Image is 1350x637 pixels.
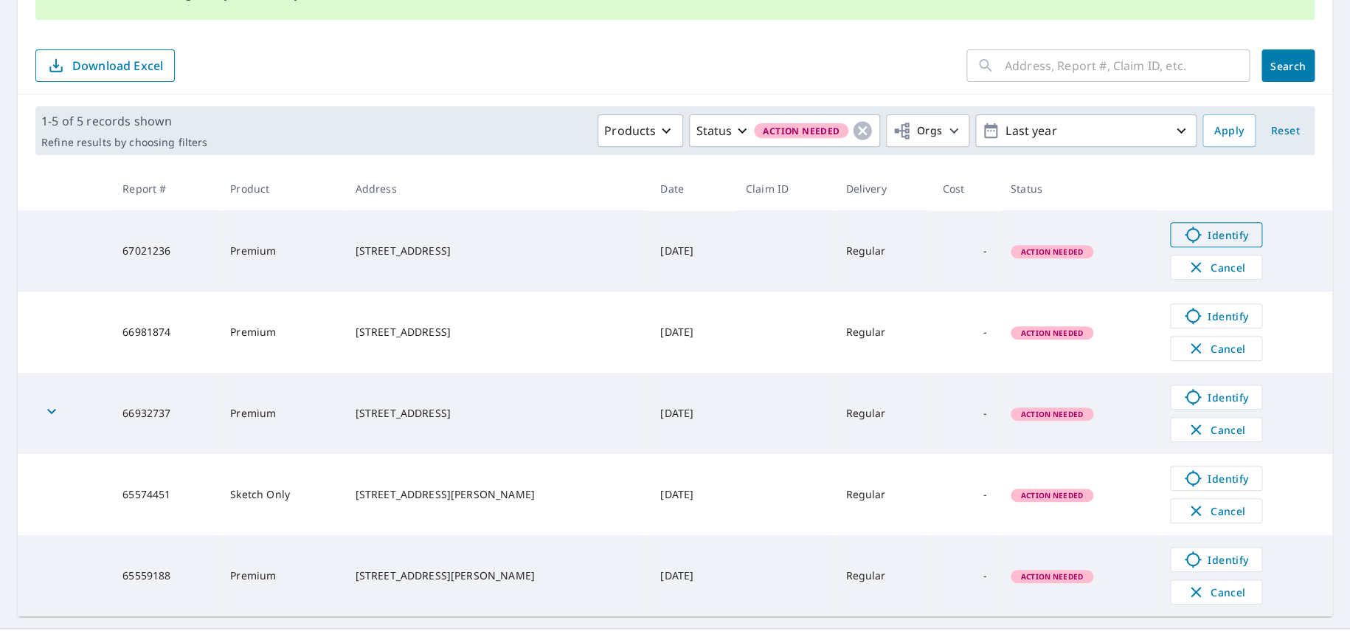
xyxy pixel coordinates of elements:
[1012,328,1092,338] span: Action Needed
[111,167,218,210] th: Report #
[218,373,343,454] td: Premium
[689,114,880,147] button: StatusAction Needed
[648,292,734,373] td: [DATE]
[72,58,163,74] p: Download Excel
[1273,59,1303,73] span: Search
[648,535,734,616] td: [DATE]
[930,535,999,616] td: -
[41,112,207,130] p: 1-5 of 5 records shown
[355,244,637,258] div: [STREET_ADDRESS]
[1000,118,1172,144] p: Last year
[355,325,637,340] div: [STREET_ADDRESS]
[1180,388,1253,406] span: Identify
[1214,122,1244,140] span: Apply
[1012,247,1092,257] span: Action Needed
[696,122,732,140] p: Status
[1185,502,1247,520] span: Cancel
[1170,303,1262,328] a: Identify
[218,535,343,616] td: Premium
[111,454,218,535] td: 65574451
[355,487,637,502] div: [STREET_ADDRESS][PERSON_NAME]
[999,167,1158,210] th: Status
[1012,409,1092,419] span: Action Needed
[648,373,734,454] td: [DATE]
[834,454,930,535] td: Regular
[834,210,930,292] td: Regular
[355,406,637,421] div: [STREET_ADDRESS]
[834,373,930,454] td: Regular
[604,122,656,140] p: Products
[218,167,343,210] th: Product
[111,535,218,616] td: 65559188
[1202,114,1256,147] button: Apply
[1012,490,1092,500] span: Action Needed
[1005,45,1250,86] input: Address, Report #, Claim ID, etc.
[598,114,683,147] button: Products
[1170,255,1262,280] button: Cancel
[343,167,648,210] th: Address
[218,210,343,292] td: Premium
[930,454,999,535] td: -
[1180,469,1253,487] span: Identify
[1180,551,1253,568] span: Identify
[218,292,343,373] td: Premium
[1261,114,1309,147] button: Reset
[111,373,218,454] td: 66932737
[35,49,175,82] button: Download Excel
[1180,226,1253,244] span: Identify
[1267,122,1303,140] span: Reset
[930,373,999,454] td: -
[218,454,343,535] td: Sketch Only
[1185,340,1247,357] span: Cancel
[648,210,734,292] td: [DATE]
[41,136,207,149] p: Refine results by choosing filters
[754,123,848,139] span: Action Needed
[834,292,930,373] td: Regular
[648,167,734,210] th: Date
[648,454,734,535] td: [DATE]
[111,292,218,373] td: 66981874
[834,167,930,210] th: Delivery
[1170,498,1262,523] button: Cancel
[1170,417,1262,442] button: Cancel
[930,167,999,210] th: Cost
[734,167,834,210] th: Claim ID
[930,292,999,373] td: -
[1012,571,1092,582] span: Action Needed
[1170,336,1262,361] button: Cancel
[975,114,1197,147] button: Last year
[930,210,999,292] td: -
[1185,258,1247,276] span: Cancel
[1180,307,1253,325] span: Identify
[1185,583,1247,601] span: Cancel
[893,122,942,140] span: Orgs
[1170,222,1262,247] a: Identify
[1170,547,1262,572] a: Identify
[1170,385,1262,410] a: Identify
[1261,49,1315,82] button: Search
[1170,579,1262,605] button: Cancel
[834,535,930,616] td: Regular
[111,210,218,292] td: 67021236
[886,114,969,147] button: Orgs
[1185,421,1247,438] span: Cancel
[1170,466,1262,491] a: Identify
[355,568,637,583] div: [STREET_ADDRESS][PERSON_NAME]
